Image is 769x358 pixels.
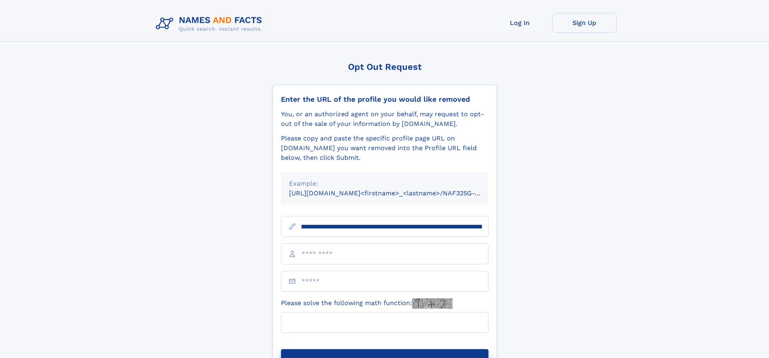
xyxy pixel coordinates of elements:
[552,13,617,33] a: Sign Up
[289,189,504,197] small: [URL][DOMAIN_NAME]<firstname>_<lastname>/NAF325G-xxxxxxxx
[488,13,552,33] a: Log In
[281,95,488,104] div: Enter the URL of the profile you would like removed
[289,179,480,188] div: Example:
[281,134,488,163] div: Please copy and paste the specific profile page URL on [DOMAIN_NAME] you want removed into the Pr...
[272,62,497,72] div: Opt Out Request
[153,13,269,35] img: Logo Names and Facts
[281,298,453,309] label: Please solve the following math function:
[281,109,488,129] div: You, or an authorized agent on your behalf, may request to opt-out of the sale of your informatio...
